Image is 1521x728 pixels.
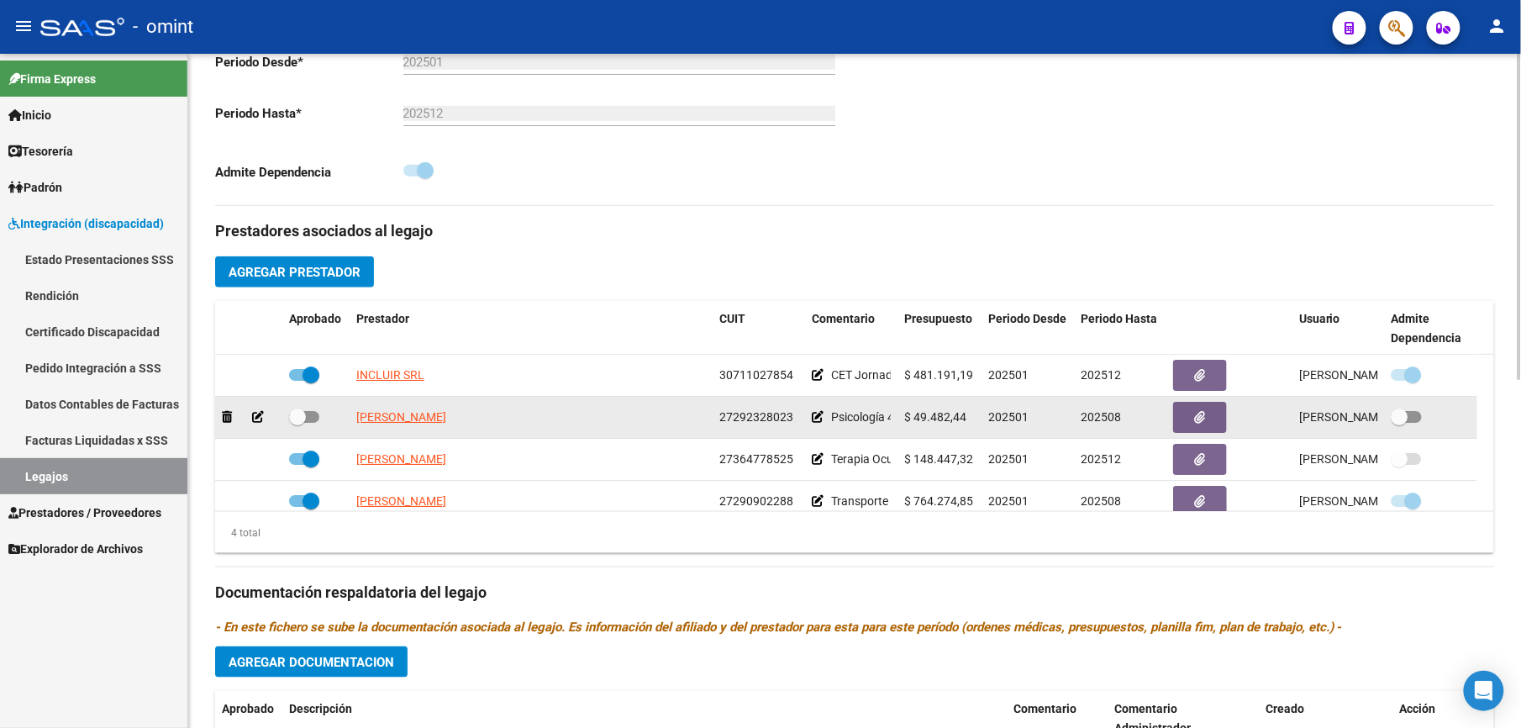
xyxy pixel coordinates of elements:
[215,163,403,182] p: Admite Dependencia
[289,312,341,325] span: Aprobado
[904,368,973,382] span: $ 481.191,19
[356,368,424,382] span: INCLUIR SRL
[982,301,1074,356] datatable-header-cell: Periodo Desde
[1385,301,1477,356] datatable-header-cell: Admite Dependencia
[8,214,164,233] span: Integración (discapacidad)
[1299,494,1431,508] span: [PERSON_NAME] [DATE]
[1074,301,1166,356] datatable-header-cell: Periodo Hasta
[356,312,409,325] span: Prestador
[222,702,274,715] span: Aprobado
[988,312,1066,325] span: Periodo Desde
[1299,312,1340,325] span: Usuario
[904,410,966,424] span: $ 49.482,44
[215,53,403,71] p: Periodo Desde
[229,655,394,670] span: Agregar Documentacion
[1081,368,1121,382] span: 202512
[805,301,897,356] datatable-header-cell: Comentario
[1081,494,1121,508] span: 202508
[719,312,745,325] span: CUIT
[289,702,352,715] span: Descripción
[1487,16,1508,36] mat-icon: person
[1266,702,1304,715] span: Creado
[215,620,1342,635] i: - En este fichero se sube la documentación asociada al legajo. Es información del afiliado y del ...
[831,494,1082,508] span: Transporte Educativo con dependencia 1070 km
[8,540,143,558] span: Explorador de Archivos
[215,524,261,542] div: 4 total
[1299,368,1431,382] span: [PERSON_NAME] [DATE]
[1013,702,1076,715] span: Comentario
[1299,410,1431,424] span: [PERSON_NAME] [DATE]
[8,106,51,124] span: Inicio
[1081,410,1121,424] span: 202508
[215,581,1494,604] h3: Documentación respaldatoria del legajo
[215,219,1494,243] h3: Prestadores asociados al legajo
[8,504,161,522] span: Prestadores / Proveedores
[350,301,713,356] datatable-header-cell: Prestador
[1464,671,1504,711] div: Open Intercom Messenger
[904,494,973,508] span: $ 764.274,85
[719,452,793,466] span: 27364778525
[8,70,96,88] span: Firma Express
[356,410,446,424] span: [PERSON_NAME]
[356,494,446,508] span: [PERSON_NAME]
[133,8,193,45] span: - omint
[831,368,1475,382] span: CET Jornada Simple Cat B con Depende // según caso 35323313/01 se extiende cobertura hsta Dic por...
[356,452,446,466] span: [PERSON_NAME]
[812,312,875,325] span: Comentario
[831,452,1251,466] span: Terapia Ocupacional 12 x mes // Según caso 27364778525 se extiende cobertura
[13,16,34,36] mat-icon: menu
[215,646,408,678] button: Agregar Documentacion
[1292,301,1385,356] datatable-header-cell: Usuario
[1299,452,1431,466] span: [PERSON_NAME] [DATE]
[1081,312,1157,325] span: Periodo Hasta
[904,452,973,466] span: $ 148.447,32
[8,178,62,197] span: Padrón
[988,410,1029,424] span: 202501
[1392,312,1462,345] span: Admite Dependencia
[215,256,374,288] button: Agregar Prestador
[988,494,1029,508] span: 202501
[215,104,403,123] p: Periodo Hasta
[282,301,350,356] datatable-header-cell: Aprobado
[719,368,793,382] span: 30711027854
[719,410,793,424] span: 27292328023
[1081,452,1121,466] span: 202512
[713,301,805,356] datatable-header-cell: CUIT
[719,494,793,508] span: 27290902288
[897,301,982,356] datatable-header-cell: Presupuesto
[904,312,972,325] span: Presupuesto
[1400,702,1436,715] span: Acción
[988,452,1029,466] span: 202501
[831,410,927,424] span: Psicología 4 x mes
[988,368,1029,382] span: 202501
[229,265,361,280] span: Agregar Prestador
[8,142,73,161] span: Tesorería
